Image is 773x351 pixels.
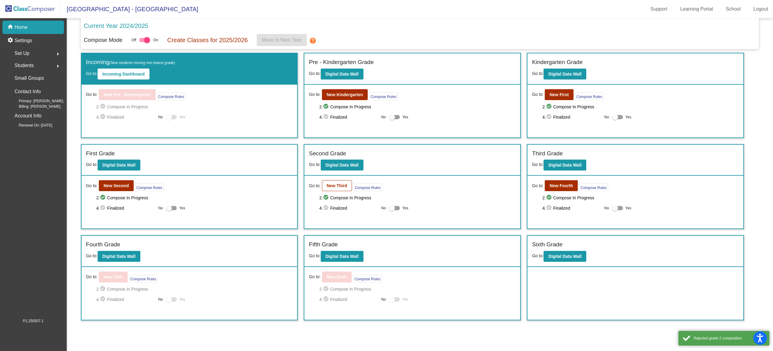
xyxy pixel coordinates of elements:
span: 2. Compose In Progress [96,285,293,293]
mat-icon: check_circle [546,204,553,212]
mat-icon: check_circle [100,296,107,303]
button: New First [545,89,574,100]
span: Yes [402,204,408,212]
p: Current Year 2024/2025 [84,21,148,30]
span: Go to: [532,253,544,258]
mat-icon: check_circle [323,285,330,293]
b: New Fourth [550,183,573,188]
span: Go to: [532,162,544,167]
span: Yes [402,296,408,303]
button: Digital Data Wall [544,251,586,262]
span: 2. Compose In Progress [319,194,516,201]
a: School [721,4,745,14]
mat-icon: check_circle [323,194,330,201]
p: Compose Mode [84,36,122,44]
mat-icon: check_circle [323,113,330,121]
span: 2. Compose In Progress [96,103,293,110]
span: 4. Finalized [542,113,601,121]
span: No [381,297,386,302]
span: Set Up [15,49,29,58]
b: New Kindergarten [327,92,363,97]
b: New Sixth [327,275,347,279]
a: Logout [748,4,773,14]
p: Settings [15,37,32,44]
span: No [158,297,163,302]
mat-icon: check_circle [323,296,330,303]
span: Yes [625,204,631,212]
mat-icon: settings [7,37,15,44]
button: Compose Rules [353,184,382,191]
div: Rejected grade 2 composition [694,336,765,341]
span: On [153,37,158,43]
label: Second Grade [309,149,346,158]
span: Yes [179,113,185,121]
label: Sixth Grade [532,240,562,249]
a: Support [646,4,672,14]
span: Go to: [86,162,98,167]
button: New Pre - Kindergarten [99,89,156,100]
mat-icon: check_circle [323,204,330,212]
button: Compose Rules [575,93,604,100]
span: Go to: [309,183,320,189]
mat-icon: check_circle [546,103,553,110]
mat-icon: check_circle [100,285,107,293]
span: Go to: [86,253,98,258]
mat-icon: check_circle [546,113,553,121]
button: Incoming Dashboard [98,69,149,79]
label: Fourth Grade [86,240,120,249]
button: Digital Data Wall [544,160,586,170]
button: Digital Data Wall [321,69,363,79]
span: Move to Next Year [262,37,302,42]
button: New Kindergarten [322,89,368,100]
span: No [381,114,386,120]
p: Small Groups [15,74,44,83]
span: Go to: [532,183,544,189]
button: New Sixth [322,272,352,282]
span: 4. Finalized [319,204,378,212]
span: Go to: [309,253,320,258]
mat-icon: arrow_right [54,50,62,58]
p: Account Info [15,112,42,120]
span: Go to: [309,91,320,98]
mat-icon: home [7,24,15,31]
b: New Fifth [104,275,123,279]
mat-icon: check_circle [546,194,553,201]
button: Compose Rules [157,93,186,100]
b: Digital Data Wall [548,163,581,167]
span: 2. Compose In Progress [319,285,516,293]
b: New First [550,92,569,97]
mat-icon: check_circle [100,194,107,201]
b: Digital Data Wall [102,163,136,167]
mat-icon: check_circle [100,113,107,121]
span: Go to: [309,71,320,76]
span: 4. Finalized [96,204,155,212]
span: Go to: [86,274,98,280]
b: New Second [104,183,129,188]
button: Compose Rules [135,184,164,191]
span: 4. Finalized [319,296,378,303]
span: No [604,205,609,211]
span: 4. Finalized [319,113,378,121]
b: Digital Data Wall [102,254,136,259]
button: Move to Next Year [257,34,307,46]
label: Pre - Kindergarten Grade [309,58,373,67]
span: 4. Finalized [542,204,601,212]
button: Compose Rules [353,275,382,282]
p: Contact Info [15,87,41,96]
span: No [158,114,163,120]
a: Learning Portal [675,4,718,14]
span: Yes [179,296,185,303]
span: Go to: [86,71,98,76]
span: 4. Finalized [96,113,155,121]
span: Go to: [86,183,98,189]
span: 2. Compose In Progress [96,194,293,201]
label: First Grade [86,149,115,158]
b: New Pre - Kindergarten [104,92,151,97]
span: No [604,114,609,120]
span: 4. Finalized [96,296,155,303]
button: Digital Data Wall [321,251,363,262]
mat-icon: help [309,37,316,44]
mat-icon: arrow_right [54,62,62,70]
button: Digital Data Wall [321,160,363,170]
mat-icon: check_circle [323,103,330,110]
